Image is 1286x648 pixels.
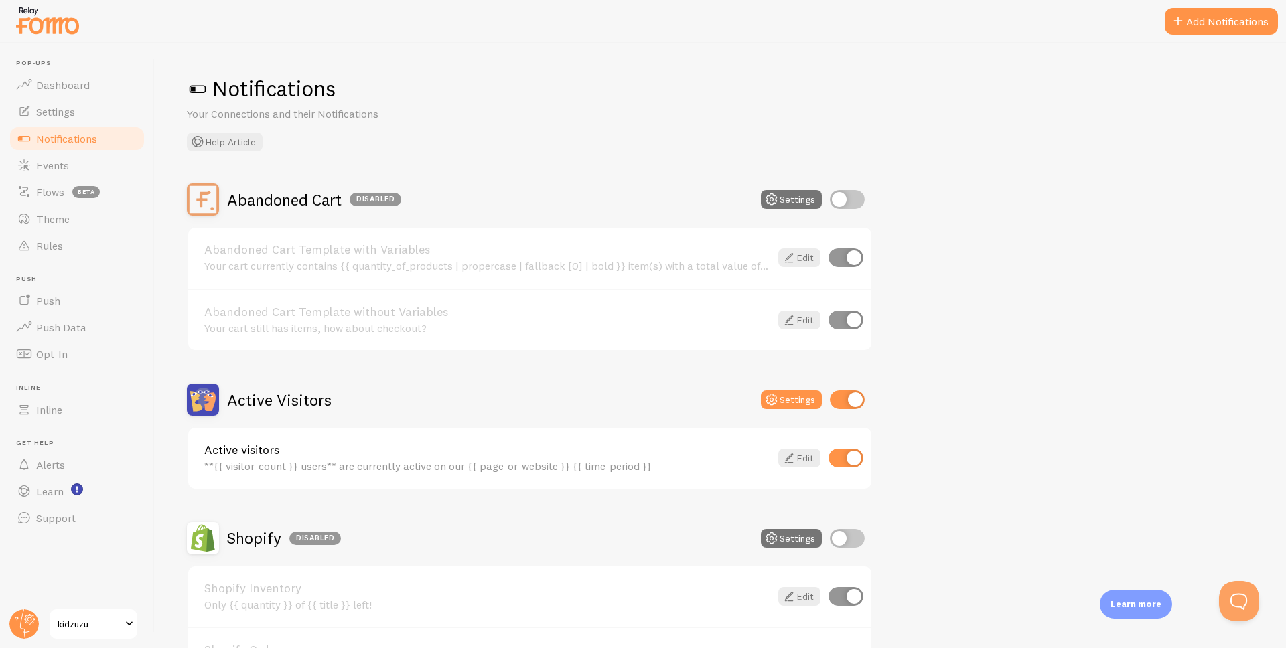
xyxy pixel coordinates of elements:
[8,314,146,341] a: Push Data
[48,608,139,640] a: kidzuzu
[36,159,69,172] span: Events
[8,287,146,314] a: Push
[16,439,146,448] span: Get Help
[187,384,219,416] img: Active Visitors
[36,132,97,145] span: Notifications
[204,244,770,256] a: Abandoned Cart Template with Variables
[58,616,121,632] span: kidzuzu
[8,478,146,505] a: Learn
[36,347,68,361] span: Opt-In
[8,206,146,232] a: Theme
[778,449,820,467] a: Edit
[36,403,62,416] span: Inline
[761,390,822,409] button: Settings
[14,3,81,37] img: fomo-relay-logo-orange.svg
[36,185,64,199] span: Flows
[36,105,75,118] span: Settings
[8,152,146,179] a: Events
[1100,590,1172,619] div: Learn more
[36,321,86,334] span: Push Data
[204,306,770,318] a: Abandoned Cart Template without Variables
[204,582,770,594] a: Shopify Inventory
[187,106,508,122] p: Your Connections and their Notifications
[8,72,146,98] a: Dashboard
[16,384,146,392] span: Inline
[36,294,60,307] span: Push
[8,98,146,125] a: Settings
[761,529,822,548] button: Settings
[227,390,332,410] h2: Active Visitors
[36,239,63,252] span: Rules
[761,190,822,209] button: Settings
[204,260,770,272] div: Your cart currently contains {{ quantity_of_products | propercase | fallback [0] | bold }} item(s...
[8,341,146,368] a: Opt-In
[204,322,770,334] div: Your cart still has items, how about checkout?
[36,511,76,525] span: Support
[204,598,770,611] div: Only {{ quantity }} of {{ title }} left!
[8,396,146,423] a: Inline
[71,483,83,495] svg: <p>Watch New Feature Tutorials!</p>
[187,522,219,554] img: Shopify
[8,232,146,259] a: Rules
[204,444,770,456] a: Active visitors
[8,125,146,152] a: Notifications
[187,183,219,216] img: Abandoned Cart
[36,212,70,226] span: Theme
[72,186,100,198] span: beta
[778,311,820,329] a: Edit
[8,505,146,532] a: Support
[204,460,770,472] div: **{{ visitor_count }} users** are currently active on our {{ page_or_website }} {{ time_period }}
[8,179,146,206] a: Flows beta
[227,189,401,210] h2: Abandoned Cart
[227,528,341,548] h2: Shopify
[1219,581,1259,621] iframe: Help Scout Beacon - Open
[36,458,65,471] span: Alerts
[36,78,90,92] span: Dashboard
[1111,598,1161,611] p: Learn more
[36,485,64,498] span: Learn
[350,193,401,206] div: Disabled
[16,275,146,284] span: Push
[16,59,146,68] span: Pop-ups
[289,532,341,545] div: Disabled
[187,75,1254,102] h1: Notifications
[187,133,263,151] button: Help Article
[8,451,146,478] a: Alerts
[778,587,820,606] a: Edit
[778,248,820,267] a: Edit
